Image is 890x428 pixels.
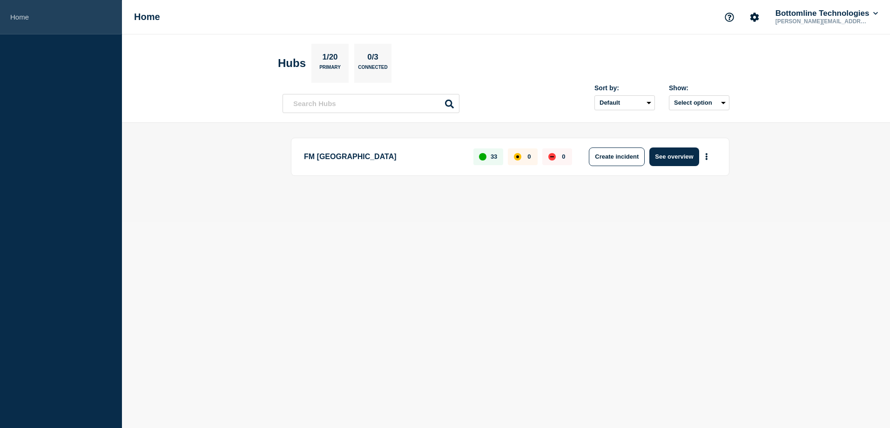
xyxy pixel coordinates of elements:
[774,9,880,18] button: Bottomline Technologies
[669,84,729,92] div: Show:
[701,148,713,165] button: More actions
[774,18,870,25] p: [PERSON_NAME][EMAIL_ADDRESS][PERSON_NAME][DOMAIN_NAME]
[594,84,655,92] div: Sort by:
[319,65,341,74] p: Primary
[669,95,729,110] button: Select option
[319,53,341,65] p: 1/20
[527,153,531,160] p: 0
[720,7,739,27] button: Support
[745,7,764,27] button: Account settings
[283,94,459,113] input: Search Hubs
[649,147,699,166] button: See overview
[304,147,463,166] p: FM [GEOGRAPHIC_DATA]
[594,95,655,110] select: Sort by
[589,147,645,166] button: Create incident
[514,153,521,160] div: affected
[134,12,160,22] h1: Home
[364,53,382,65] p: 0/3
[491,153,497,160] p: 33
[278,57,306,70] h2: Hubs
[562,153,565,160] p: 0
[479,153,486,160] div: up
[548,153,556,160] div: down
[358,65,387,74] p: Connected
